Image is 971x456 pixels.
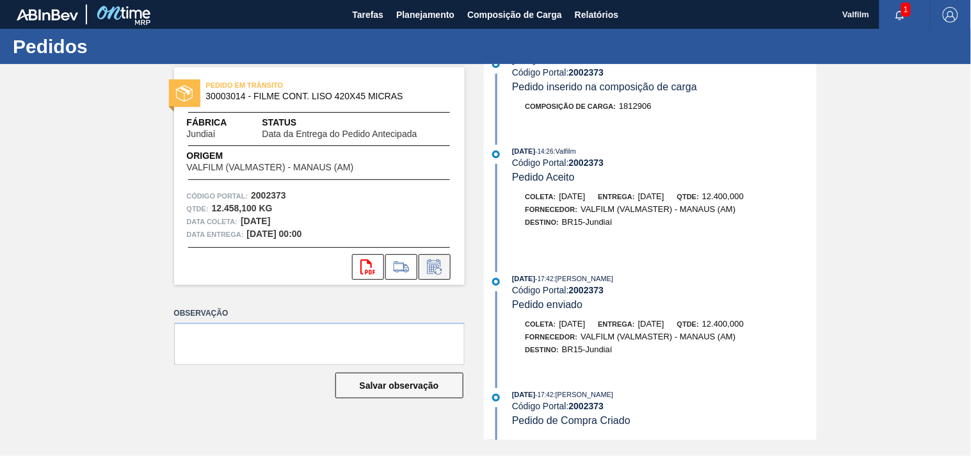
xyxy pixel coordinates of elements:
strong: 12.458,100 KG [212,203,273,213]
h1: Pedidos [13,39,240,54]
span: VALFILM (VALMASTER) - MANAUS (AM) [581,204,735,214]
span: Fábrica [187,116,256,129]
strong: 2002373 [569,285,604,295]
span: Origem [187,149,390,163]
span: - 17:42 [536,275,554,282]
span: Fornecedor: [526,333,578,341]
span: 30003014 - FILME CONT. LISO 420X45 MICRAS [206,92,438,101]
span: [DATE] [638,319,664,329]
span: : Insumos [554,57,582,65]
span: [DATE] [638,191,664,201]
img: atual [492,278,500,286]
span: Qtde: [677,320,699,328]
span: PEDIDO EM TRÂNSITO [206,79,385,92]
span: : [PERSON_NAME] [554,275,614,282]
img: status [176,85,193,102]
strong: 2002373 [569,67,604,77]
span: Pedido Aceito [512,172,575,183]
span: [DATE] [512,275,535,282]
span: [DATE] [512,147,535,155]
div: Código Portal: [512,401,816,411]
span: Tarefas [352,7,383,22]
button: Salvar observação [335,373,463,398]
span: [DATE] [559,319,586,329]
span: Composição de Carga [467,7,562,22]
label: Observação [174,304,465,323]
span: Jundiaí [187,129,216,139]
span: Qtde: [677,193,699,200]
span: Entrega: [598,193,635,200]
span: Pedido enviado [512,299,582,310]
span: - 17:42 [536,391,554,398]
strong: 2002373 [251,190,286,200]
span: Planejamento [396,7,454,22]
span: Data entrega: [187,228,244,241]
span: Código Portal: [187,190,248,202]
span: [DATE] [559,191,586,201]
span: Composição de Carga : [526,102,616,110]
div: Código Portal: [512,67,816,77]
div: Informar alteração no pedido [419,254,451,280]
span: 1 [901,3,911,17]
span: Coleta: [526,320,556,328]
span: Data coleta: [187,215,238,228]
strong: 2002373 [569,401,604,411]
span: Relatórios [575,7,618,22]
strong: 2002373 [569,158,604,168]
img: Logout [943,7,958,22]
span: Destino: [526,218,559,226]
div: Código Portal: [512,158,816,168]
span: BR15-Jundiaí [562,217,613,227]
span: Entrega: [598,320,635,328]
div: Ir para Composição de Carga [385,254,417,280]
strong: [DATE] [241,216,270,226]
span: Destino: [526,346,559,354]
button: Notificações [879,6,920,24]
span: 12.400,000 [702,319,744,329]
span: Pedido de Compra Criado [512,415,630,426]
span: 1812906 [619,101,652,111]
span: - 14:26 [536,58,554,65]
img: atual [492,151,500,158]
span: BR15-Jundiaí [562,345,613,354]
span: Pedido inserido na composição de carga [512,81,697,92]
div: Código Portal: [512,285,816,295]
img: TNhmsLtSVTkK8tSr43FrP2fwEKptu5GPRR3wAAAABJRU5ErkJggg== [17,9,78,20]
span: 12.400,000 [702,191,744,201]
span: : Valfilm [554,147,576,155]
span: Fornecedor: [526,206,578,213]
strong: [DATE] 00:00 [247,229,302,239]
span: Status [262,116,452,129]
span: Data da Entrega do Pedido Antecipada [262,129,417,139]
span: [DATE] [512,57,535,65]
span: Coleta: [526,193,556,200]
img: atual [492,60,500,68]
span: Qtde : [187,202,209,215]
span: [DATE] [512,391,535,398]
img: atual [492,394,500,402]
span: VALFILM (VALMASTER) - MANAUS (AM) [187,163,354,172]
span: - 14:26 [536,148,554,155]
div: Abrir arquivo PDF [352,254,384,280]
span: : [PERSON_NAME] [554,391,614,398]
span: VALFILM (VALMASTER) - MANAUS (AM) [581,332,735,341]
